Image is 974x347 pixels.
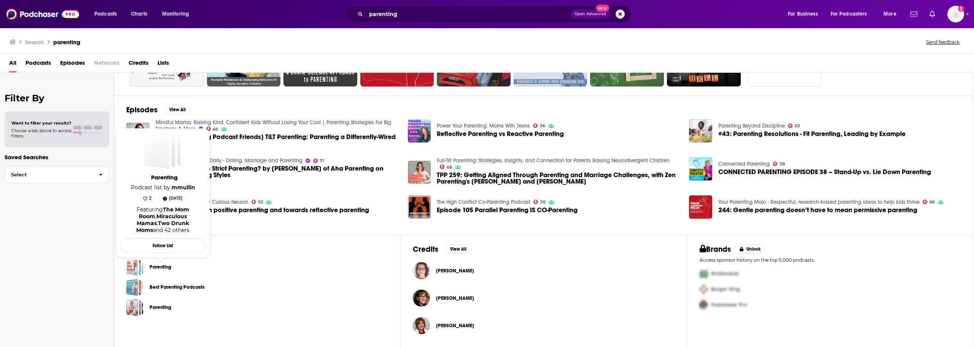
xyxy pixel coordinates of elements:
[156,199,248,205] a: Reflective Parenting by Curious Neuron
[697,266,711,281] img: First Pro Logo
[206,126,218,131] a: 66
[408,161,431,184] a: TPP 259: Getting Aligned Through Parenting and Marriage Challenges, with Zen Parenting's Cathy an...
[413,289,430,307] img: Anita Cleare
[408,195,431,219] img: Episode 105 Parallel Parenting IS CO-Parenting
[25,38,44,46] h3: Search
[140,195,155,201] button: 2 Likes
[711,286,740,293] span: Burger King
[60,57,85,72] a: Episodes
[711,270,739,277] span: McDonalds
[718,123,785,129] a: Parenting Beyond Discipline
[689,195,712,219] img: 244: Gentle parenting doesn’t have to mean permissive parenting
[878,8,906,20] button: open menu
[436,323,474,329] a: Judy Arnall
[718,131,906,137] a: #43: Parenting Resolutions - Fit Parenting, Leading by Example
[126,279,143,296] a: Best Parenting Podcasts
[156,207,369,213] a: Moving away from positive parenting and towards reflective parenting
[947,6,964,22] span: Logged in as DrRosina
[156,157,302,164] a: Optimal Relationships Daily - Dating, Marriage and Parenting
[149,195,151,202] span: 2
[126,105,158,115] h2: Episodes
[126,8,152,20] a: Charts
[444,245,472,254] button: View All
[126,123,150,146] img: [Mindful Parenting Podcast Friends] TiLT Parenting: Parenting a Differently-Wired Child
[718,199,920,205] a: Your Parenting Mojo - Respectful, research-based parenting ideas to help kids thrive
[689,157,712,181] img: CONNECTED PARENTING EPISODE 38 – Stand-Up vs. Lie Down Parenting
[5,172,93,177] span: Select
[139,206,189,220] a: The Mom Room
[320,159,324,163] span: 71
[158,57,169,72] a: Lists
[734,245,766,254] button: Unlock
[437,157,670,164] a: Full-Tilt Parenting: Strategies, Insights, and Connection for Parents Raising Neurodivergent Chil...
[437,199,530,205] a: The High Conflict Co-Parenting Podcast
[258,200,263,204] span: 52
[159,195,186,201] a: Sep 24th, 2022
[437,172,680,185] a: TPP 259: Getting Aligned Through Parenting and Marriage Challenges, with Zen Parenting's Cathy an...
[436,268,474,274] a: Jen Lumanlan
[162,9,189,19] span: Monitoring
[718,207,917,213] a: 244: Gentle parenting doesn’t have to mean permissive parenting
[122,174,207,181] span: Parenting
[700,257,961,263] p: Access sponsor history on the top 5,000 podcasts.
[947,6,964,22] img: User Profile
[313,158,324,163] a: 71
[156,165,399,178] span: What's Wrong with Strict Parenting? by [PERSON_NAME] of Aha Parenting on Different Parenting Styles
[540,124,545,128] span: 56
[533,200,546,204] a: 50
[437,123,530,129] a: Power Your Parenting: Moms With Teens
[157,8,199,20] button: open menu
[947,6,964,22] button: Show profile menu
[571,10,610,19] button: Open AdvancedNew
[157,220,158,227] span: ,
[773,162,785,166] a: 58
[689,119,712,142] img: #43: Parenting Resolutions - Fit Parenting, Leading by Example
[169,195,183,202] span: [DATE]
[413,245,438,254] h2: Credits
[156,134,399,147] a: [Mindful Parenting Podcast Friends] TiLT Parenting: Parenting a Differently-Wired Child
[156,119,391,132] a: Mindful Mama: Raising Kind, Confident Kids Without Losing Your Cool | Parenting Strategies For Bi...
[575,12,606,16] span: Open Advanced
[89,8,127,20] button: open menu
[718,169,931,175] span: CONNECTED PARENTING EPISODE 38 – Stand-Up vs. Lie Down Parenting
[408,119,431,142] a: Reflective Parenting vs Reactive Parenting
[831,9,867,19] span: For Podcasters
[6,7,79,21] a: Podchaser - Follow, Share and Rate Podcasts
[366,8,571,20] input: Search podcasts, credits, & more...
[94,9,117,19] span: Podcasts
[413,286,675,310] button: Anita CleareAnita Cleare
[131,9,147,19] span: Charts
[25,57,51,72] a: Podcasts
[5,166,109,183] button: Select
[697,297,711,313] img: Third Pro Logo
[447,166,452,169] span: 68
[123,206,202,233] div: Featuring and 42 others
[94,57,119,72] span: Networks
[923,200,935,204] a: 66
[11,128,72,139] span: Choose a tab above to access filters.
[533,123,545,128] a: 56
[926,8,938,21] a: Show notifications dropdown
[122,174,207,184] a: Parenting
[145,133,181,169] a: Parenting
[711,302,747,308] span: Podchaser Pro
[540,200,546,204] span: 50
[436,323,474,329] span: [PERSON_NAME]
[53,38,80,46] h3: parenting
[788,9,818,19] span: For Business
[437,131,564,137] a: Reflective Parenting vs Reactive Parenting
[437,207,578,213] a: Episode 105 Parallel Parenting IS CO-Parenting
[128,184,198,191] span: Podcast list by
[958,6,964,12] svg: Add a profile image
[700,245,731,254] h2: Brands
[413,245,472,254] a: CreditsView All
[413,313,675,338] button: Judy ArnallJudy Arnall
